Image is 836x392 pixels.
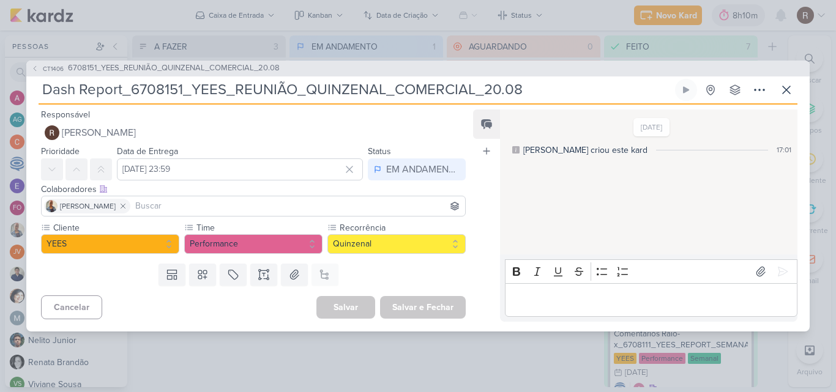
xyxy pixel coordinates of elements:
[41,146,80,157] label: Prioridade
[133,199,463,213] input: Buscar
[523,144,648,157] div: [PERSON_NAME] criou este kard
[368,158,466,180] button: EM ANDAMENTO
[338,221,466,234] label: Recorrência
[117,158,363,180] input: Select a date
[195,221,323,234] label: Time
[681,85,691,95] div: Ligar relógio
[39,79,673,101] input: Kard Sem Título
[52,221,179,234] label: Cliente
[41,64,65,73] span: CT1406
[45,125,59,140] img: Rafael Dornelles
[31,62,280,75] button: CT1406 6708151_YEES_REUNIÃO_QUINZENAL_COMERCIAL_20.08
[505,283,797,317] div: Editor editing area: main
[368,146,391,157] label: Status
[327,234,466,254] button: Quinzenal
[41,109,90,120] label: Responsável
[41,183,466,196] div: Colaboradores
[505,259,797,283] div: Editor toolbar
[777,144,791,155] div: 17:01
[41,234,179,254] button: YEES
[386,162,460,177] div: EM ANDAMENTO
[41,122,466,144] button: [PERSON_NAME]
[45,200,58,212] img: Iara Santos
[184,234,323,254] button: Performance
[62,125,136,140] span: [PERSON_NAME]
[68,62,280,75] span: 6708151_YEES_REUNIÃO_QUINZENAL_COMERCIAL_20.08
[60,201,116,212] span: [PERSON_NAME]
[117,146,178,157] label: Data de Entrega
[41,295,102,319] button: Cancelar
